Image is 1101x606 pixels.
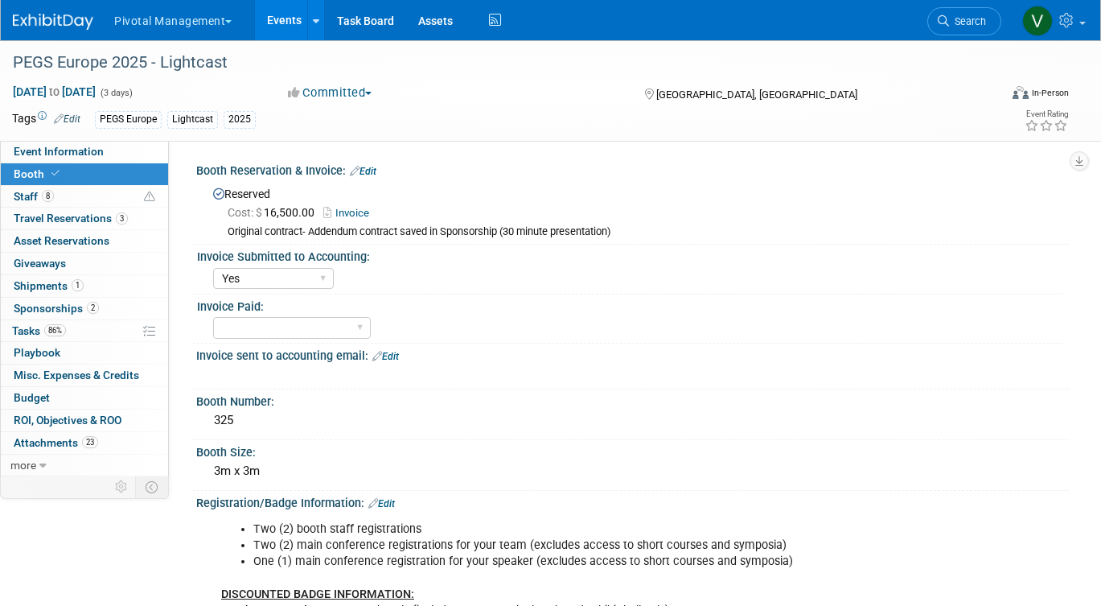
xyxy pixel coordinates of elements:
[1,410,168,431] a: ROI, Objectives & ROO
[95,111,162,128] div: PEGS Europe
[1025,110,1068,118] div: Event Rating
[14,391,50,404] span: Budget
[1,432,168,454] a: Attachments23
[253,554,889,570] li: One (1) main conference registration for your speaker (excludes access to short courses and sympo...
[14,212,128,225] span: Travel Reservations
[372,351,399,362] a: Edit
[12,324,66,337] span: Tasks
[196,440,1069,460] div: Booth Size:
[10,459,36,472] span: more
[116,212,128,225] span: 3
[14,234,109,247] span: Asset Reservations
[208,408,1057,433] div: 325
[196,344,1069,365] div: Invoice sent to accounting email:
[323,207,377,219] a: Invoice
[1,208,168,229] a: Travel Reservations3
[14,257,66,270] span: Giveaways
[72,279,84,291] span: 1
[1,387,168,409] a: Budget
[14,369,139,381] span: Misc. Expenses & Credits
[14,414,121,427] span: ROI, Objectives & ROO
[350,166,376,177] a: Edit
[656,89,857,101] span: [GEOGRAPHIC_DATA], [GEOGRAPHIC_DATA]
[14,190,54,203] span: Staff
[7,48,979,77] div: PEGS Europe 2025 - Lightcast
[167,111,218,128] div: Lightcast
[144,190,155,204] span: Potential Scheduling Conflict -- at least one attendee is tagged in another overlapping event.
[47,85,62,98] span: to
[87,302,99,314] span: 2
[197,245,1062,265] div: Invoice Submitted to Accounting:
[221,587,414,601] b: DISCOUNTED BADGE INFORMATION:
[197,295,1062,315] div: Invoice Paid:
[51,169,60,178] i: Booth reservation complete
[1,365,168,386] a: Misc. Expenses & Credits
[136,476,169,497] td: Toggle Event Tabs
[1,455,168,476] a: more
[54,113,80,125] a: Edit
[913,84,1069,108] div: Event Format
[14,346,60,359] span: Playbook
[253,538,889,554] li: Two (2) main conference registrations for your team (excludes access to short courses and symposia)
[1,230,168,252] a: Asset Reservations
[82,436,98,448] span: 23
[13,14,93,30] img: ExhibitDay
[1,253,168,274] a: Giveaways
[208,182,1057,239] div: Reserved
[99,88,133,98] span: (3 days)
[253,521,889,538] li: Two (2) booth staff registrations
[108,476,136,497] td: Personalize Event Tab Strip
[44,324,66,336] span: 86%
[14,145,104,158] span: Event Information
[1,275,168,297] a: Shipments1
[1,163,168,185] a: Booth
[1,186,168,208] a: Staff8
[1,298,168,319] a: Sponsorships2
[196,159,1069,179] div: Booth Reservation & Invoice:
[228,225,1057,239] div: Original contract- Addendum contract saved in Sponsorship (30 minute presentation)
[1,342,168,364] a: Playbook
[14,302,99,315] span: Sponsorships
[1,141,168,163] a: Event Information
[224,111,256,128] div: 2025
[927,7,1001,35] a: Search
[42,190,54,202] span: 8
[368,498,395,509] a: Edit
[12,85,97,99] span: [DATE] [DATE]
[208,459,1057,484] div: 3m x 3m
[228,206,321,219] span: 16,500.00
[1031,87,1069,99] div: In-Person
[1022,6,1053,36] img: Valerie Weld
[1,320,168,342] a: Tasks86%
[282,85,378,101] button: Committed
[949,15,986,27] span: Search
[196,491,1069,512] div: Registration/Badge Information:
[14,167,63,180] span: Booth
[14,436,98,449] span: Attachments
[12,110,80,129] td: Tags
[14,279,84,292] span: Shipments
[1013,86,1029,99] img: Format-Inperson.png
[228,206,264,219] span: Cost: $
[196,390,1069,410] div: Booth Number:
